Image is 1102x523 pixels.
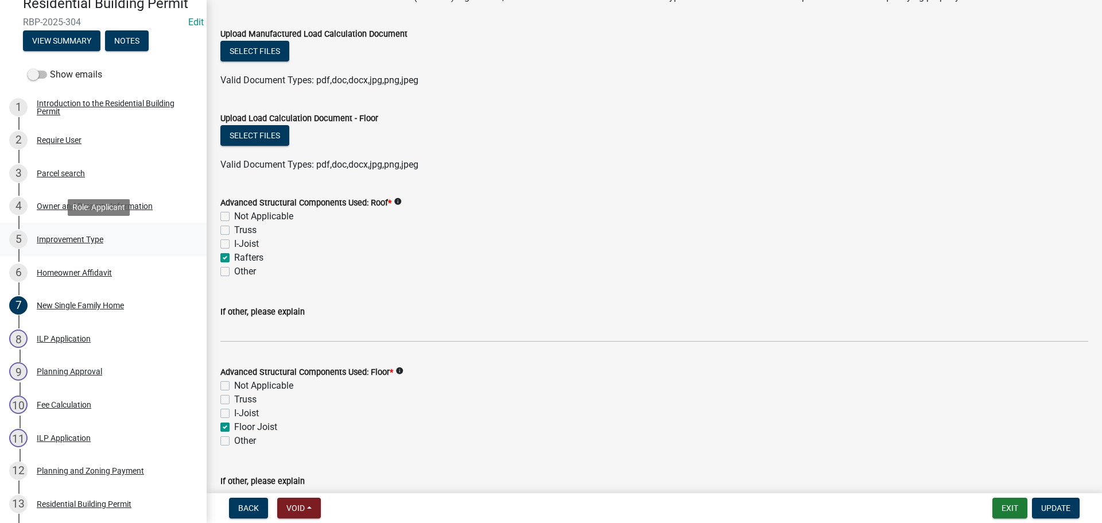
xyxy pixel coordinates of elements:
[37,169,85,177] div: Parcel search
[37,401,91,409] div: Fee Calculation
[234,420,277,434] label: Floor Joist
[188,17,204,28] wm-modal-confirm: Edit Application Number
[37,99,188,115] div: Introduction to the Residential Building Permit
[37,434,91,442] div: ILP Application
[37,301,124,309] div: New Single Family Home
[220,369,393,377] label: Advanced Structural Components Used: Floor
[9,230,28,249] div: 5
[220,75,418,86] span: Valid Document Types: pdf,doc,docx,jpg,png,jpeg
[23,17,184,28] span: RBP-2025-304
[234,434,256,448] label: Other
[9,264,28,282] div: 6
[9,98,28,117] div: 1
[9,296,28,315] div: 7
[234,223,257,237] label: Truss
[395,367,403,375] i: info
[9,495,28,513] div: 13
[105,37,149,46] wm-modal-confirm: Notes
[234,251,263,265] label: Rafters
[23,30,100,51] button: View Summary
[37,500,131,508] div: Residential Building Permit
[105,30,149,51] button: Notes
[9,330,28,348] div: 8
[9,362,28,381] div: 9
[9,396,28,414] div: 10
[1032,498,1080,518] button: Update
[234,210,293,223] label: Not Applicable
[37,467,144,475] div: Planning and Zoning Payment
[234,379,293,393] label: Not Applicable
[220,125,289,146] button: Select files
[394,197,402,206] i: info
[23,37,100,46] wm-modal-confirm: Summary
[220,30,408,38] label: Upload Manufactured Load Calculation Document
[37,367,102,375] div: Planning Approval
[188,17,204,28] a: Edit
[234,393,257,406] label: Truss
[9,197,28,215] div: 4
[277,498,321,518] button: Void
[238,503,259,513] span: Back
[992,498,1027,518] button: Exit
[9,429,28,447] div: 11
[9,131,28,149] div: 2
[229,498,268,518] button: Back
[28,68,102,82] label: Show emails
[220,115,378,123] label: Upload Load Calculation Document - Floor
[220,159,418,170] span: Valid Document Types: pdf,doc,docx,jpg,png,jpeg
[286,503,305,513] span: Void
[220,478,305,486] label: If other, please explain
[37,269,112,277] div: Homeowner Affidavit
[37,136,82,144] div: Require User
[9,164,28,183] div: 3
[37,235,103,243] div: Improvement Type
[220,41,289,61] button: Select files
[234,237,259,251] label: I-Joist
[9,462,28,480] div: 12
[220,199,391,207] label: Advanced Structural Components Used: Roof
[220,308,305,316] label: If other, please explain
[1041,503,1070,513] span: Update
[37,335,91,343] div: ILP Application
[37,202,153,210] div: Owner and Property Information
[234,406,259,420] label: I-Joist
[234,265,256,278] label: Other
[68,199,130,216] div: Role: Applicant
